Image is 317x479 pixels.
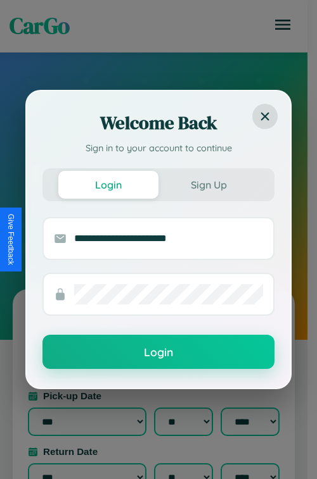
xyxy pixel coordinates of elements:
button: Login [58,171,158,199]
div: Give Feedback [6,214,15,265]
button: Sign Up [158,171,259,199]
h2: Welcome Back [42,110,275,135]
button: Login [42,335,275,369]
p: Sign in to your account to continue [42,142,275,156]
